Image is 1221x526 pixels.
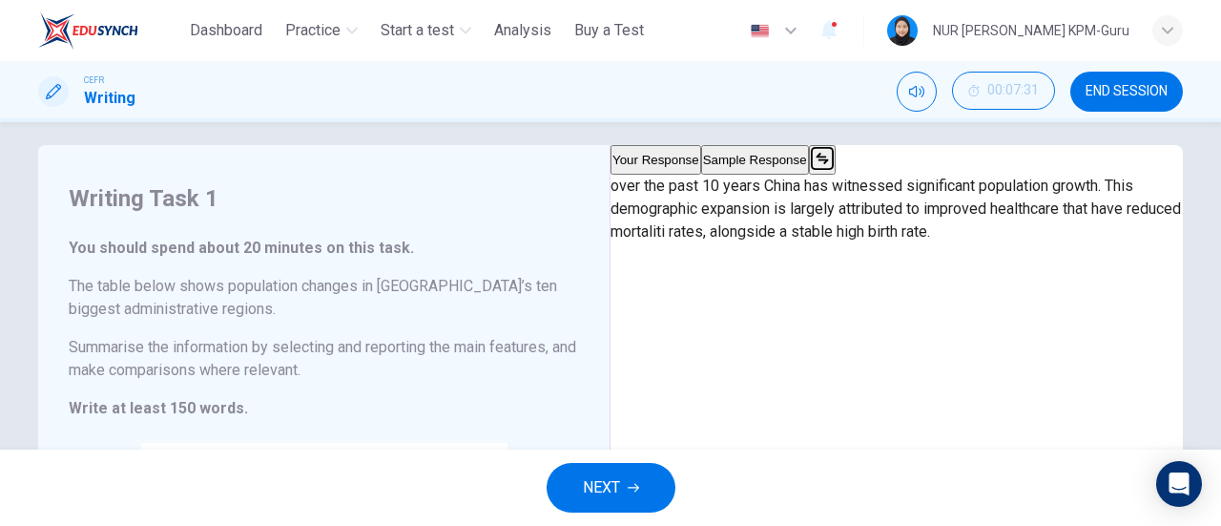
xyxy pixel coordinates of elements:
strong: Write at least 150 words. [69,399,248,417]
div: NUR [PERSON_NAME] KPM-Guru [933,19,1129,42]
span: Buy a Test [574,19,644,42]
p: over the past 10 years China has witnessed significant population growth. This demographic expans... [610,175,1183,243]
div: Open Intercom Messenger [1156,461,1202,507]
button: NEXT [547,463,675,513]
button: Practice [278,13,365,48]
button: Buy a Test [567,13,652,48]
button: Start a test [373,13,479,48]
img: ELTC logo [38,11,138,50]
div: basic tabs example [610,145,1183,175]
h6: The table below shows population changes in [GEOGRAPHIC_DATA]’s ten biggest administrative regions. [69,275,579,321]
a: ELTC logo [38,11,182,50]
button: END SESSION [1070,72,1183,112]
div: Mute [897,72,937,112]
h4: Writing Task 1 [69,183,579,214]
h6: Summarise the information by selecting and reporting the main features, and make comparisons wher... [69,336,579,382]
span: END SESSION [1086,84,1168,99]
span: Start a test [381,19,454,42]
span: NEXT [583,474,620,501]
img: Profile picture [887,15,918,46]
span: Analysis [494,19,551,42]
span: 00:07:31 [987,83,1039,98]
img: en [748,24,772,38]
span: Practice [285,19,341,42]
h1: Writing [84,87,135,110]
button: Sample Response [701,145,809,175]
button: Dashboard [182,13,270,48]
span: Dashboard [190,19,262,42]
button: Your Response [610,145,701,175]
button: 00:07:31 [952,72,1055,110]
div: Hide [952,72,1055,112]
h6: You should spend about 20 minutes on this task. [69,237,579,260]
span: CEFR [84,74,104,87]
button: Analysis [486,13,559,48]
